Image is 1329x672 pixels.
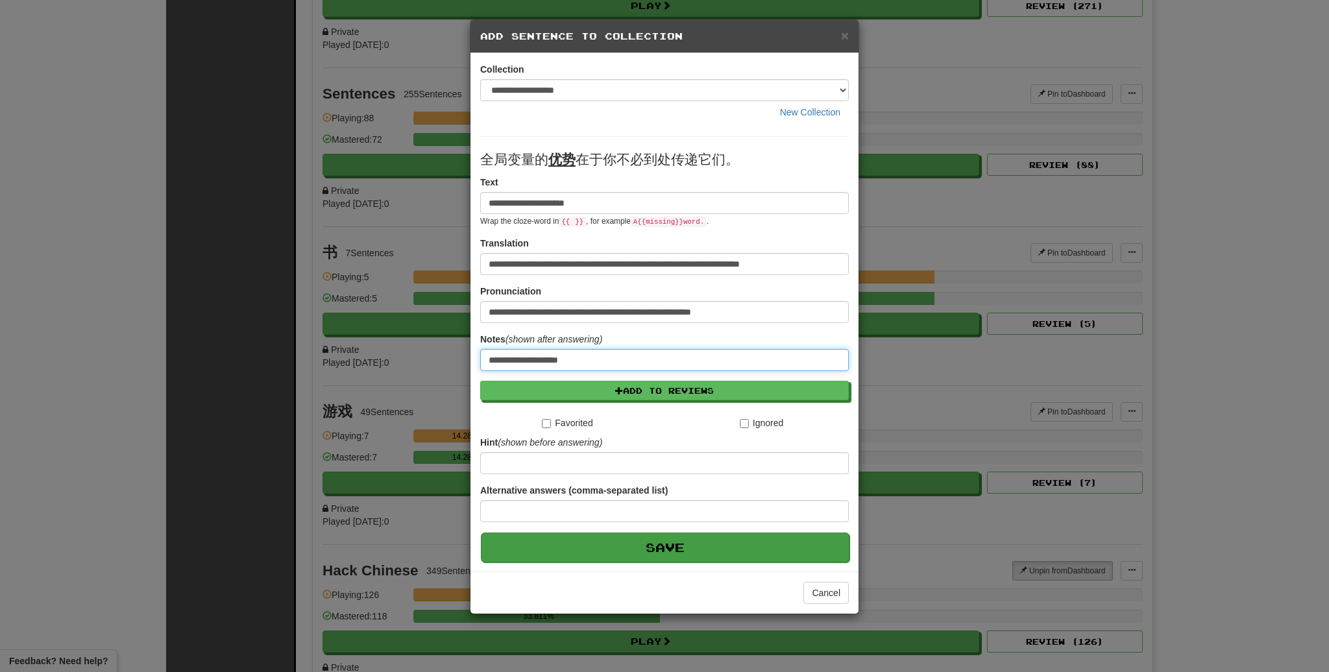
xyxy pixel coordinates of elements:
[631,217,707,227] code: A {{ missing }} word.
[480,285,541,298] label: Pronunciation
[480,150,849,169] p: 全局变量的 在于你不必到处传递它们。
[498,437,602,448] em: (shown before answering)
[559,217,572,227] code: {{
[480,176,498,189] label: Text
[480,63,524,76] label: Collection
[480,237,529,250] label: Translation
[572,217,586,227] code: }}
[480,217,709,226] small: Wrap the cloze-word in , for example .
[480,484,668,497] label: Alternative answers (comma-separated list)
[803,582,849,604] button: Cancel
[506,334,602,344] em: (shown after answering)
[772,101,849,123] button: New Collection
[480,381,849,400] button: Add to Reviews
[740,419,749,428] input: Ignored
[542,416,592,429] label: Favorited
[841,29,849,42] button: Close
[480,333,602,346] label: Notes
[481,533,849,562] button: Save
[740,416,783,429] label: Ignored
[548,152,576,167] u: 优势
[480,30,849,43] h5: Add Sentence to Collection
[480,436,602,449] label: Hint
[542,419,551,428] input: Favorited
[841,28,849,43] span: ×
